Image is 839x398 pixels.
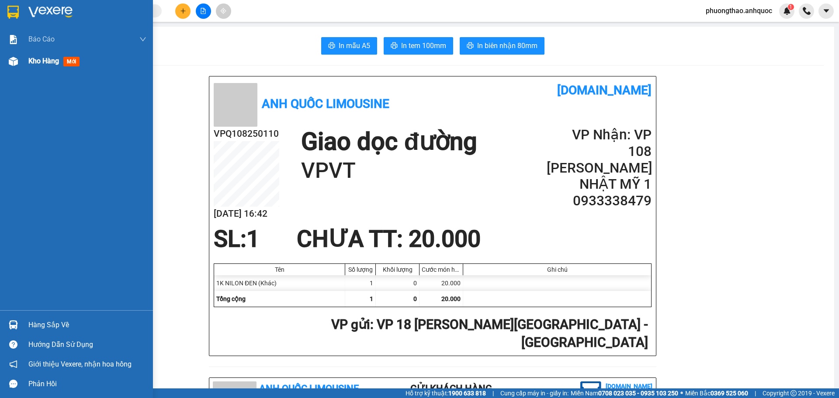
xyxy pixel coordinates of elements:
[391,42,398,50] span: printer
[818,3,834,19] button: caret-down
[9,35,18,44] img: solution-icon
[216,3,231,19] button: aim
[102,28,173,39] div: NHẬT MỸ 1
[500,388,569,398] span: Cung cấp máy in - giấy in:
[685,388,748,398] span: Miền Bắc
[557,83,652,97] b: [DOMAIN_NAME]
[378,266,417,273] div: Khối lượng
[28,34,55,45] span: Báo cáo
[347,266,373,273] div: Số lượng
[214,316,648,351] h2: : VP 18 [PERSON_NAME][GEOGRAPHIC_DATA] - [GEOGRAPHIC_DATA]
[571,388,678,398] span: Miền Nam
[9,360,17,368] span: notification
[345,275,376,291] div: 1
[102,8,123,17] span: Nhận:
[7,6,19,19] img: logo-vxr
[28,318,146,332] div: Hàng sắp về
[410,383,492,394] b: Gửi khách hàng
[680,391,683,395] span: ⚪️
[401,40,446,51] span: In tem 100mm
[196,3,211,19] button: file-add
[339,40,370,51] span: In mẫu A5
[422,266,461,273] div: Cước món hàng
[755,388,756,398] span: |
[384,37,453,55] button: printerIn tem 100mm
[214,207,279,221] h2: [DATE] 16:42
[547,127,652,176] h2: VP Nhận: VP 108 [PERSON_NAME]
[28,377,146,391] div: Phản hồi
[175,3,191,19] button: plus
[331,317,370,332] span: VP gửi
[9,320,18,329] img: warehouse-icon
[699,5,779,16] span: phuongthao.anhquoc
[783,7,791,15] img: icon-new-feature
[139,36,146,43] span: down
[606,383,652,390] b: [DOMAIN_NAME]
[102,7,173,28] div: VP 108 [PERSON_NAME]
[115,51,148,66] span: VPVT
[448,390,486,397] strong: 1900 633 818
[711,390,748,397] strong: 0369 525 060
[789,4,792,10] span: 1
[259,383,359,394] b: Anh Quốc Limousine
[803,7,811,15] img: phone-icon
[291,226,486,252] div: CHƯA TT : 20.000
[214,275,345,291] div: 1K NILON ĐEN (Khác)
[419,275,463,291] div: 20.000
[200,8,206,14] span: file-add
[492,388,494,398] span: |
[301,157,477,185] h1: VPVT
[477,40,537,51] span: In biên nhận 80mm
[376,275,419,291] div: 0
[102,56,115,65] span: DĐ:
[9,380,17,388] span: message
[788,4,794,10] sup: 1
[63,57,80,66] span: mới
[328,42,335,50] span: printer
[220,8,226,14] span: aim
[547,193,652,209] h2: 0933338479
[180,8,186,14] span: plus
[465,266,649,273] div: Ghi chú
[822,7,830,15] span: caret-down
[7,8,21,17] span: Gửi:
[790,390,797,396] span: copyright
[301,127,477,157] h1: Giao dọc đường
[246,225,260,253] span: 1
[9,340,17,349] span: question-circle
[214,225,246,253] span: SL:
[321,37,377,55] button: printerIn mẫu A5
[460,37,544,55] button: printerIn biên nhận 80mm
[598,390,678,397] strong: 0708 023 035 - 0935 103 250
[370,295,373,302] span: 1
[467,42,474,50] span: printer
[216,266,343,273] div: Tên
[413,295,417,302] span: 0
[7,7,96,60] div: VP 18 [PERSON_NAME][GEOGRAPHIC_DATA] - [GEOGRAPHIC_DATA]
[28,359,132,370] span: Giới thiệu Vexere, nhận hoa hồng
[406,388,486,398] span: Hỗ trợ kỹ thuật:
[102,39,173,51] div: 0933338479
[214,127,279,141] h2: VPQ108250110
[441,295,461,302] span: 20.000
[216,295,246,302] span: Tổng cộng
[28,338,146,351] div: Hướng dẫn sử dụng
[547,176,652,193] h2: NHẬT MỸ 1
[9,57,18,66] img: warehouse-icon
[28,57,59,65] span: Kho hàng
[262,97,389,111] b: Anh Quốc Limousine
